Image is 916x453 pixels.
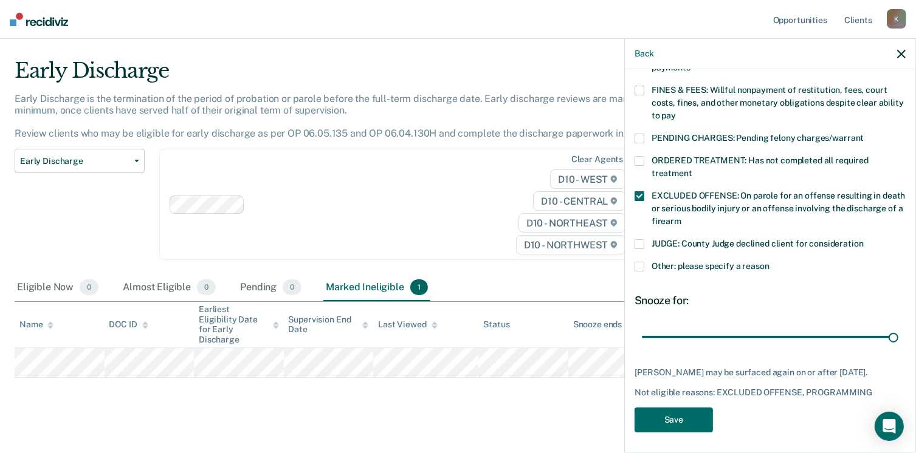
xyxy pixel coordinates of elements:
[573,319,642,330] div: Snooze ends in
[410,279,428,295] span: 1
[120,274,218,301] div: Almost Eligible
[875,412,904,441] div: Open Intercom Messenger
[283,279,301,295] span: 0
[323,274,430,301] div: Marked Ineligible
[887,9,906,29] div: K
[80,279,98,295] span: 0
[533,191,625,211] span: D10 - CENTRAL
[652,155,869,178] span: ORDERED TREATMENT: Has not completed all required treatment
[635,367,906,378] div: [PERSON_NAME] may be surfaced again on or after [DATE].
[483,319,509,330] div: Status
[197,279,216,295] span: 0
[516,235,625,254] span: D10 - NORTHWEST
[238,274,304,301] div: Pending
[15,274,101,301] div: Eligible Now
[635,407,713,432] button: Save
[199,304,279,345] div: Earliest Eligibility Date for Early Discharge
[652,261,770,271] span: Other: please specify a reason
[652,133,864,143] span: PENDING CHARGES: Pending felony charges/warrant
[378,319,437,330] div: Last Viewed
[20,156,129,166] span: Early Discharge
[15,58,701,93] div: Early Discharge
[652,191,905,226] span: EXCLUDED OFFENSE: On parole for an offense resulting in death or serious bodily injury or an offe...
[109,319,148,330] div: DOC ID
[635,294,906,307] div: Snooze for:
[10,13,68,26] img: Recidiviz
[19,319,53,330] div: Name
[550,169,625,189] span: D10 - WEST
[635,49,654,59] button: Back
[15,93,668,140] p: Early Discharge is the termination of the period of probation or parole before the full-term disc...
[652,239,864,248] span: JUDGE: County Judge declined client for consideration
[652,85,904,120] span: FINES & FEES: Willful nonpayment of restitution, fees, court costs, fines, and other monetary obl...
[518,213,625,233] span: D10 - NORTHEAST
[289,315,369,335] div: Supervision End Date
[635,387,906,398] div: Not eligible reasons: EXCLUDED OFFENSE, PROGRAMMING
[571,154,623,165] div: Clear agents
